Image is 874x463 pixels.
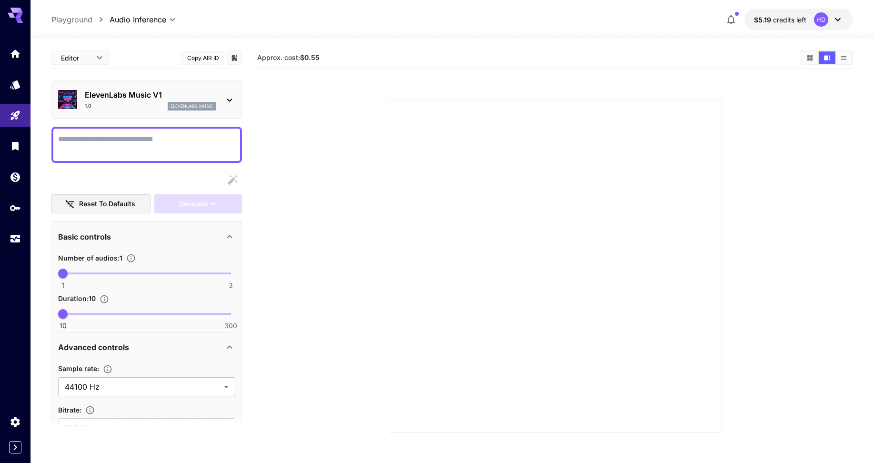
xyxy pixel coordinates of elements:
[773,16,806,24] span: credits left
[802,51,818,64] button: Show media in grid view
[96,294,113,304] button: Specify the duration of each audio in seconds.
[58,364,99,372] span: Sample rate :
[181,51,224,65] button: Copy AIR ID
[61,281,64,290] span: 1
[835,51,852,64] button: Show media in list view
[85,102,91,110] p: 1.0
[801,50,853,65] div: Show media in grid viewShow media in video viewShow media in list view
[81,405,99,415] button: The bitrate of the generated audio in kbps (kilobits per second). Higher bitrates result in bette...
[51,194,151,214] button: Reset to defaults
[60,321,67,331] span: 10
[58,231,111,242] p: Basic controls
[257,53,320,61] span: Approx. cost:
[10,140,21,152] div: Library
[10,79,21,91] div: Models
[58,294,96,302] span: Duration : 10
[61,53,90,63] span: Editor
[10,171,21,183] div: Wallet
[51,14,110,25] nav: breadcrumb
[58,406,81,414] span: Bitrate :
[9,441,21,453] button: Expand sidebar
[10,48,21,60] div: Home
[99,364,116,374] button: The sample rate of the generated audio in Hz (samples per second). Higher sample rates capture mo...
[58,254,122,262] span: Number of audios : 1
[65,381,220,393] span: 44100 Hz
[754,16,773,24] span: $5.19
[224,321,237,331] span: 300
[754,15,806,25] div: $5.1887
[85,89,216,101] p: ElevenLabs Music V1
[229,281,233,290] span: 3
[58,342,129,353] p: Advanced controls
[51,14,92,25] a: Playground
[171,103,213,110] p: elevenlabs_music
[122,253,140,263] button: Specify how many audios to generate in a single request. Each audio generation will be charged se...
[10,202,21,214] div: API Keys
[58,225,235,248] div: Basic controls
[230,52,239,63] button: Add to library
[58,336,235,359] div: Advanced controls
[814,12,828,27] div: HD
[744,9,853,30] button: $5.1887HD
[10,110,21,121] div: Playground
[110,14,166,25] span: Audio Inference
[10,416,21,428] div: Settings
[300,53,320,61] b: $0.55
[10,233,21,245] div: Usage
[58,85,235,114] div: ElevenLabs Music V11.0elevenlabs_music
[819,51,835,64] button: Show media in video view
